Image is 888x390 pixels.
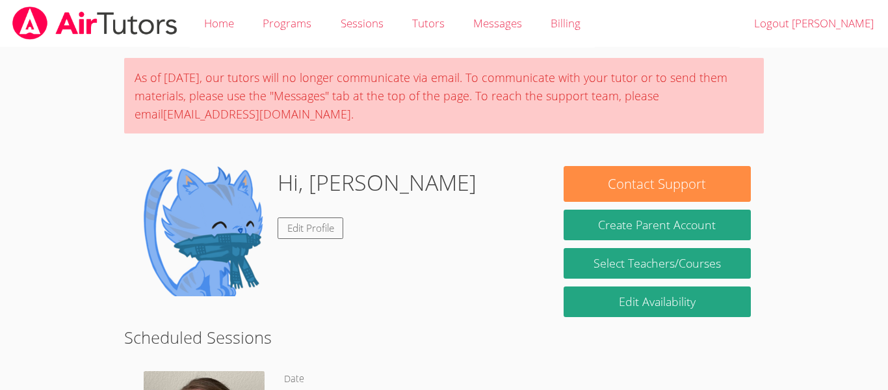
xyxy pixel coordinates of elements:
[124,325,764,350] h2: Scheduled Sessions
[564,248,751,279] a: Select Teachers/Courses
[564,166,751,202] button: Contact Support
[284,371,304,387] dt: Date
[564,286,751,317] a: Edit Availability
[473,16,522,31] span: Messages
[564,210,751,240] button: Create Parent Account
[278,166,477,199] h1: Hi, [PERSON_NAME]
[278,217,344,239] a: Edit Profile
[124,58,764,133] div: As of [DATE], our tutors will no longer communicate via email. To communicate with your tutor or ...
[11,7,179,40] img: airtutors_banner-c4298cdbf04f3fff15de1276eac7730deb9818008684d7c2e4769d2f7ddbe033.png
[137,166,267,296] img: default.png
